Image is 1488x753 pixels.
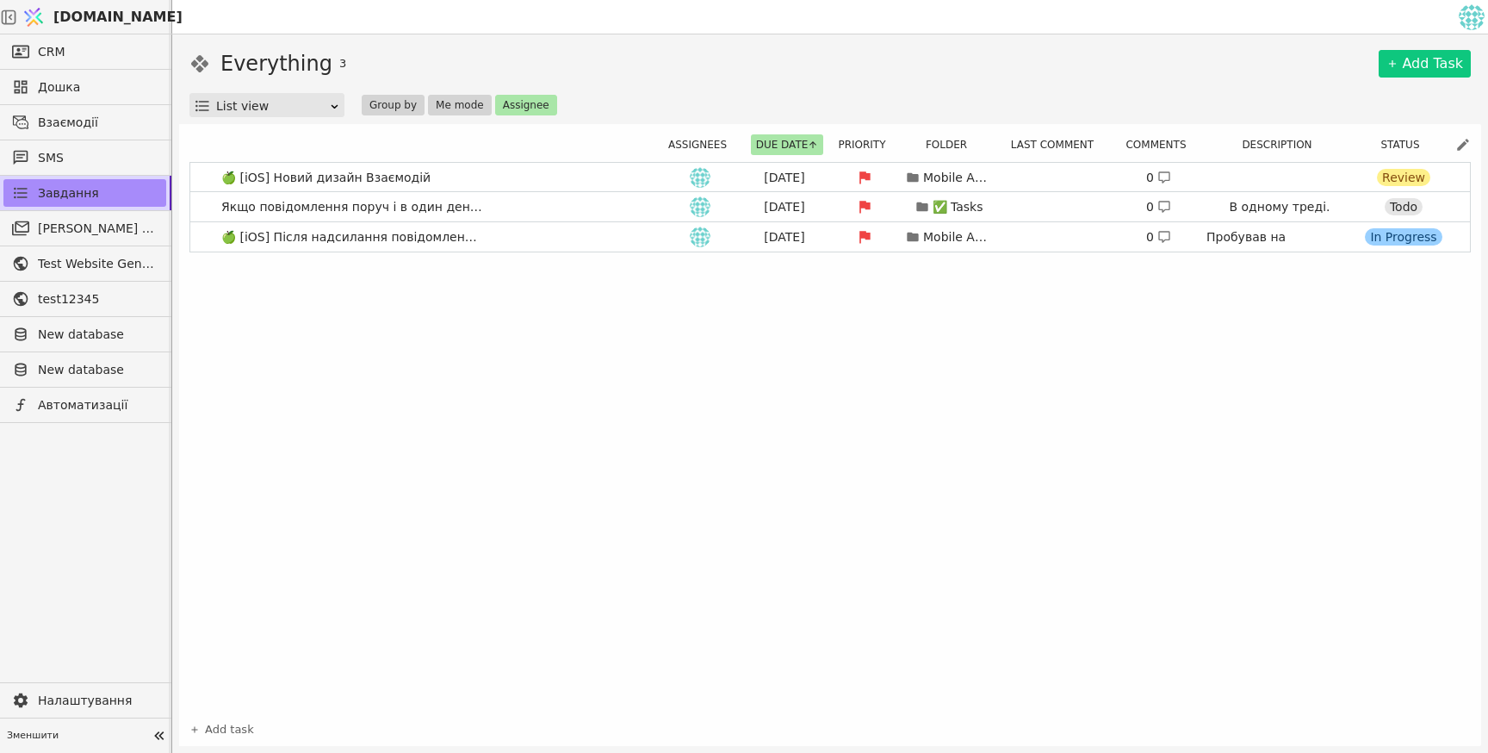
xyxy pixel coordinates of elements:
[38,220,158,238] span: [PERSON_NAME] розсилки
[38,78,158,96] span: Дошка
[690,167,710,188] img: ih
[1120,134,1201,155] button: Comments
[921,134,983,155] button: Folder
[38,114,158,132] span: Взаємодії
[495,95,557,115] button: Assignee
[1209,134,1355,155] div: Description
[53,7,183,28] span: [DOMAIN_NAME]
[3,38,166,65] a: CRM
[38,149,158,167] span: SMS
[3,391,166,419] a: Автоматизації
[1459,4,1485,30] img: 5aac599d017e95b87b19a5333d21c178
[1146,198,1171,216] div: 0
[1365,228,1441,246] div: In Progress
[933,198,983,216] p: ✅ Tasks
[746,169,823,187] div: [DATE]
[38,43,65,61] span: CRM
[214,225,490,250] span: 🍏 [iOS] Після надсилання повідомлення його не видно
[220,48,332,79] h1: Everything
[1206,228,1353,264] p: Пробував на [GEOGRAPHIC_DATA]
[38,692,158,710] span: Налаштування
[21,1,46,34] img: Logo
[3,356,166,383] a: New database
[38,396,158,414] span: Автоматизації
[833,134,901,155] button: Priority
[3,73,166,101] a: Дошка
[3,179,166,207] a: Завдання
[1120,134,1202,155] div: Comments
[17,1,172,34] a: [DOMAIN_NAME]
[7,729,147,744] span: Зменшити
[1379,50,1471,78] a: Add Task
[3,320,166,348] a: New database
[362,95,425,115] button: Group by
[3,215,166,242] a: [PERSON_NAME] розсилки
[38,290,158,308] span: test12345
[38,255,158,273] span: Test Website General template
[190,192,1470,221] a: Якщо повідомлення поруч і в один день то мають бути разомih[DATE]✅ Tasks0 В одному треді.Todo
[205,721,254,738] span: Add task
[3,109,166,136] a: Взаємодії
[923,228,992,246] p: Mobile App To-Do
[1006,134,1109,155] button: Last comment
[38,184,99,202] span: Завдання
[3,285,166,313] a: test12345
[190,222,1470,252] a: 🍏 [iOS] Після надсилання повідомлення його не видноih[DATE]Mobile App To-Do0 Пробував на [GEOGRAP...
[746,228,823,246] div: [DATE]
[3,144,166,171] a: SMS
[214,195,490,220] span: Якщо повідомлення поруч і в один день то мають бути разом
[339,55,346,72] span: 3
[664,134,741,155] div: Assignees
[833,134,902,155] div: Priority
[428,95,492,115] button: Me mode
[1146,228,1171,246] div: 0
[1362,134,1448,155] div: Status
[1146,169,1171,187] div: 0
[690,227,710,247] img: ih
[751,134,824,155] button: Due date
[38,361,158,379] span: New database
[923,169,992,187] p: Mobile App To-Do
[1237,134,1327,155] button: Description
[189,721,254,738] a: Add task
[1375,134,1435,155] button: Status
[1001,134,1113,155] div: Last comment
[690,196,710,217] img: ih
[1385,198,1423,215] div: Todo
[1230,198,1330,216] p: В одному треді.
[3,687,166,714] a: Налаштування
[1377,169,1430,186] div: Review
[190,163,1470,192] a: 🍏 [iOS] Новий дизайн Взаємодійih[DATE]Mobile App To-Do0 Review
[214,165,437,190] span: 🍏 [iOS] Новий дизайн Взаємодій
[746,198,823,216] div: [DATE]
[908,134,995,155] div: Folder
[663,134,742,155] button: Assignees
[748,134,826,155] div: Due date
[3,250,166,277] a: Test Website General template
[216,94,329,118] div: List view
[38,326,158,344] span: New database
